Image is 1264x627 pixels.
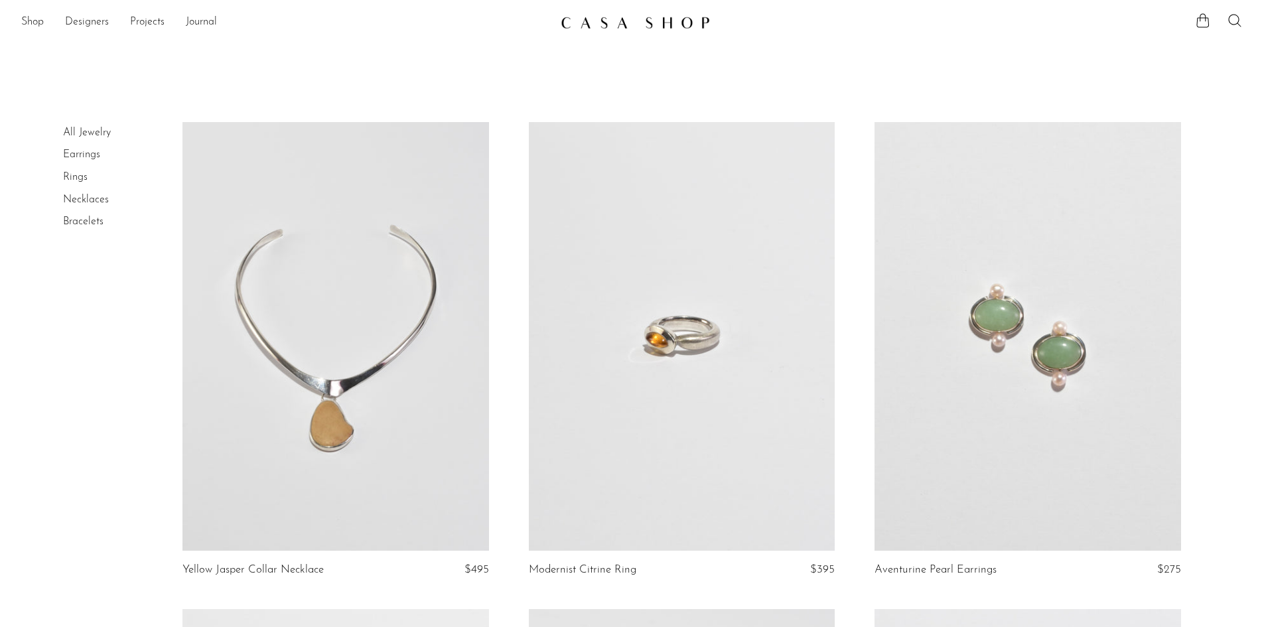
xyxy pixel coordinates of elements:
[63,172,88,182] a: Rings
[63,127,111,138] a: All Jewelry
[130,14,165,31] a: Projects
[21,11,550,34] ul: NEW HEADER MENU
[21,14,44,31] a: Shop
[65,14,109,31] a: Designers
[1157,564,1181,575] span: $275
[63,149,100,160] a: Earrings
[182,564,324,576] a: Yellow Jasper Collar Necklace
[63,216,104,227] a: Bracelets
[875,564,997,576] a: Aventurine Pearl Earrings
[529,564,636,576] a: Modernist Citrine Ring
[186,14,217,31] a: Journal
[464,564,489,575] span: $495
[21,11,550,34] nav: Desktop navigation
[810,564,835,575] span: $395
[63,194,109,205] a: Necklaces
